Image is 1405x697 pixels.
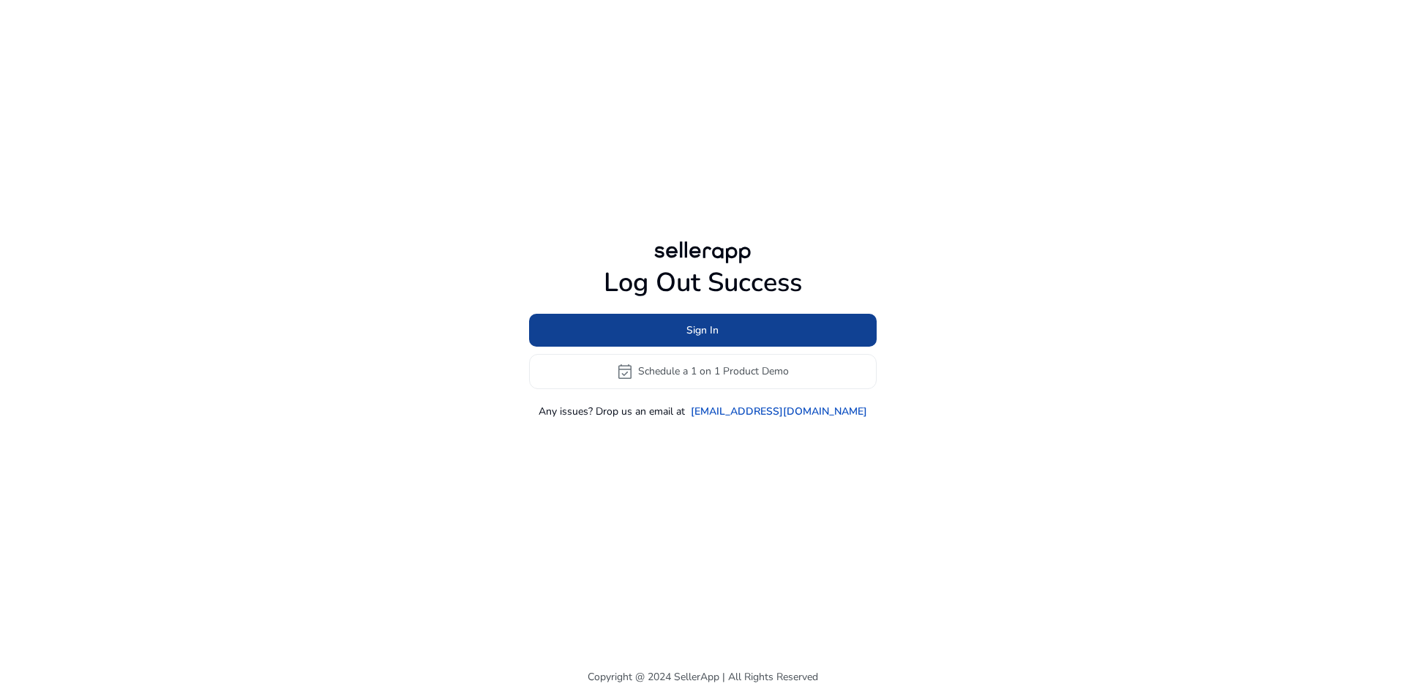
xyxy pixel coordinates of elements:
button: event_availableSchedule a 1 on 1 Product Demo [529,354,877,389]
h1: Log Out Success [529,267,877,298]
button: Sign In [529,314,877,347]
span: event_available [616,363,634,380]
p: Any issues? Drop us an email at [539,404,685,419]
span: Sign In [686,323,719,338]
a: [EMAIL_ADDRESS][DOMAIN_NAME] [691,404,867,419]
